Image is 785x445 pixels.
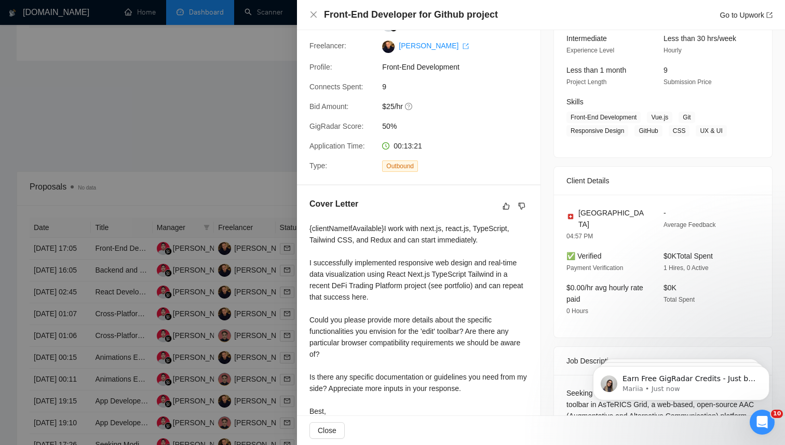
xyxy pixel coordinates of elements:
[566,125,628,137] span: Responsive Design
[664,47,682,54] span: Hourly
[664,34,736,43] span: Less than 30 hrs/week
[405,102,413,111] span: question-circle
[566,78,606,86] span: Project Length
[566,307,588,315] span: 0 Hours
[382,101,538,112] span: $25/hr
[399,42,469,50] a: [PERSON_NAME] export
[309,102,349,111] span: Bid Amount:
[382,120,538,132] span: 50%
[766,12,773,18] span: export
[566,284,643,303] span: $0.00/hr avg hourly rate paid
[566,34,607,43] span: Intermediate
[382,142,389,150] span: clock-circle
[566,252,602,260] span: ✅ Verified
[664,252,713,260] span: $0K Total Spent
[382,41,395,53] img: c1mYmDOCaDamf-ZPL8tgF0hpyKdEMjNiPaO0o0HDYj2CSCJdK1ixA5wJBhKKji2lCR
[500,200,512,212] button: like
[324,8,498,21] h4: Front-End Developer for Github project
[696,125,726,137] span: UX & UI
[309,161,327,170] span: Type:
[566,66,626,74] span: Less than 1 month
[720,11,773,19] a: Go to Upworkexport
[664,209,666,217] span: -
[664,221,716,228] span: Average Feedback
[318,425,336,436] span: Close
[577,344,785,417] iframe: Intercom notifications message
[566,98,584,106] span: Skills
[664,66,668,74] span: 9
[309,10,318,19] span: close
[382,81,538,92] span: 9
[669,125,690,137] span: CSS
[309,42,346,50] span: Freelancer:
[566,264,623,272] span: Payment Verification
[309,142,365,150] span: Application Time:
[394,142,422,150] span: 00:13:21
[309,422,345,439] button: Close
[566,47,614,54] span: Experience Level
[518,202,525,210] span: dislike
[567,213,574,220] img: 🇨🇭
[382,61,538,73] span: Front-End Development
[566,347,760,375] div: Job Description
[382,160,418,172] span: Outbound
[664,284,676,292] span: $0K
[309,63,332,71] span: Profile:
[309,198,358,210] h5: Cover Letter
[516,200,528,212] button: dislike
[664,78,712,86] span: Submission Price
[664,296,695,303] span: Total Spent
[463,43,469,49] span: export
[566,167,760,195] div: Client Details
[771,410,783,418] span: 10
[309,10,318,19] button: Close
[750,410,775,435] iframe: Intercom live chat
[664,264,709,272] span: 1 Hires, 0 Active
[647,112,672,123] span: Vue.js
[309,223,528,428] div: {clientNameIfAvailable}I work with next.js, react.js, TypeScript, Tailwind CSS, and Redux and can...
[566,233,593,240] span: 04:57 PM
[503,202,510,210] span: like
[309,83,363,91] span: Connects Spent:
[309,122,363,130] span: GigRadar Score:
[578,207,647,230] span: [GEOGRAPHIC_DATA]
[566,112,641,123] span: Front-End Development
[679,112,695,123] span: Git
[634,125,662,137] span: GitHub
